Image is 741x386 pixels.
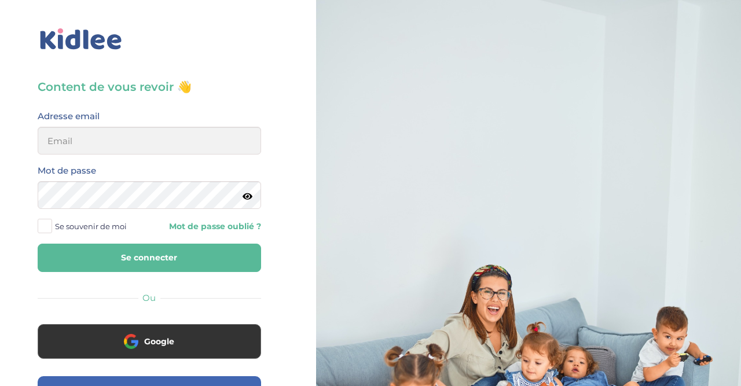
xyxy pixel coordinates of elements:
label: Mot de passe [38,163,96,178]
label: Adresse email [38,109,100,124]
img: logo_kidlee_bleu [38,26,124,53]
a: Mot de passe oublié ? [158,221,261,232]
input: Email [38,127,261,155]
img: google.png [124,334,138,348]
button: Se connecter [38,244,261,272]
span: Google [144,336,174,347]
button: Google [38,324,261,359]
h3: Content de vous revoir 👋 [38,79,261,95]
span: Se souvenir de moi [55,219,127,234]
a: Google [38,344,261,355]
span: Ou [142,292,156,303]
